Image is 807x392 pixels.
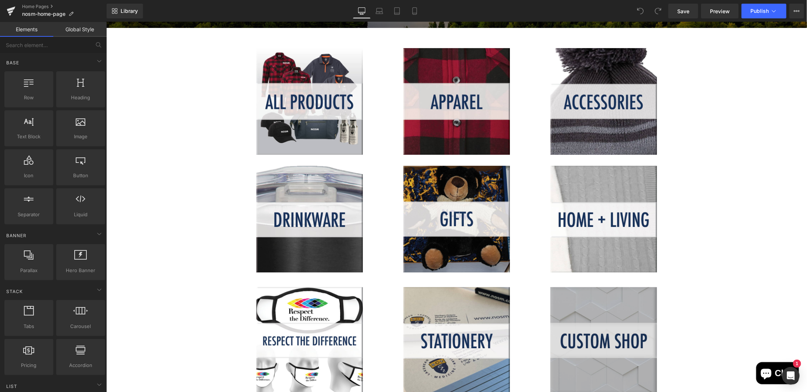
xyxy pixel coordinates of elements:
[58,133,103,140] span: Image
[121,8,138,14] span: Library
[701,4,739,18] a: Preview
[58,322,103,330] span: Carousel
[58,267,103,274] span: Hero Banner
[353,4,371,18] a: Desktop
[6,59,20,66] span: Base
[58,94,103,101] span: Heading
[7,322,51,330] span: Tabs
[633,4,648,18] button: Undo
[710,7,730,15] span: Preview
[53,22,107,37] a: Global Style
[22,11,65,17] span: nosm-home-page
[58,172,103,179] span: Button
[7,94,51,101] span: Row
[651,4,665,18] button: Redo
[58,211,103,218] span: Liquid
[677,7,689,15] span: Save
[750,8,769,14] span: Publish
[742,4,786,18] button: Publish
[107,4,143,18] a: New Library
[7,172,51,179] span: Icon
[789,4,804,18] button: More
[7,361,51,369] span: Pricing
[648,340,695,364] inbox-online-store-chat: Shopify online store chat
[7,211,51,218] span: Separator
[22,4,107,10] a: Home Pages
[6,383,18,390] span: List
[6,232,27,239] span: Banner
[406,4,424,18] a: Mobile
[6,288,24,295] span: Stack
[388,4,406,18] a: Tablet
[58,361,103,369] span: Accordion
[7,267,51,274] span: Parallax
[7,133,51,140] span: Text Block
[782,367,800,385] div: Open Intercom Messenger
[371,4,388,18] a: Laptop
